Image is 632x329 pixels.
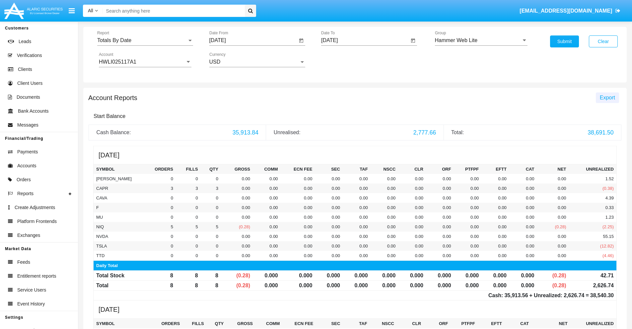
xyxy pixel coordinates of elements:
td: 0.00 [221,203,253,212]
td: 0.00 [509,203,537,212]
td: 0.00 [509,241,537,251]
td: (0.28) [221,280,253,290]
td: 0 [201,174,221,184]
td: 0.00 [509,193,537,203]
td: F [94,203,142,212]
span: Entitlement reports [17,273,56,280]
td: 0.00 [343,241,371,251]
td: 0 [176,174,201,184]
td: 0.00 [398,222,426,232]
td: 0.00 [315,251,343,261]
td: 0 [201,212,221,222]
div: Cash Balance: [96,129,227,137]
td: 0.00 [371,174,398,184]
td: 0.00 [481,232,509,241]
td: 0.00 [253,232,281,241]
td: MU [94,212,142,222]
td: 0.00 [343,232,371,241]
th: Orders [149,318,182,328]
th: Ecn Fee [281,164,315,174]
td: 8 [176,270,201,280]
th: TAF [343,164,371,174]
td: 5 [201,222,221,232]
td: 0.00 [371,232,398,241]
td: Total Stock [94,270,142,280]
span: Documents [17,94,40,101]
td: 3 [201,184,221,193]
span: 2,626.74 [564,293,584,298]
td: 0.00 [221,212,253,222]
span: 35,913.56 [504,293,528,298]
td: TSLA [94,241,142,251]
td: 0.000 [315,280,343,290]
td: 0.00 [253,212,281,222]
td: 8 [201,270,221,280]
span: 35,913.84 [233,129,258,136]
span: Platform Frontends [17,218,57,225]
td: 0.00 [481,251,509,261]
span: Orders [17,176,31,183]
a: All [83,7,103,14]
td: 0.00 [426,174,454,184]
td: 0.00 [343,184,371,193]
td: 0.00 [481,203,509,212]
td: 8 [142,280,176,290]
td: 0.00 [343,203,371,212]
td: 0.00 [398,251,426,261]
td: 0.00 [481,174,509,184]
td: 8 [201,280,221,290]
td: 0.00 [315,184,343,193]
td: 0.00 [537,212,569,222]
button: Export [596,92,619,103]
span: Create Adjustments [15,204,55,211]
th: CLR [397,318,424,328]
td: 0.00 [253,203,281,212]
span: [EMAIL_ADDRESS][DOMAIN_NAME] [520,8,612,14]
td: (2.25) [569,222,617,232]
td: 0.00 [398,193,426,203]
span: Payments [17,148,38,155]
td: 0.00 [481,193,509,203]
th: Gross [226,318,255,328]
td: 0 [176,203,201,212]
img: Logo image [3,1,64,21]
td: 0.00 [509,222,537,232]
span: Accounts [17,162,36,169]
td: 0 [142,212,176,222]
td: 0.00 [426,212,454,222]
td: Daily Total [94,260,617,270]
span: Export [600,95,615,100]
span: Unrealized: [534,293,585,298]
td: 0.00 [221,184,253,193]
span: 38,691.50 [588,129,613,136]
td: 0.00 [509,212,537,222]
h6: Start Balance [94,113,616,119]
td: 0.00 [454,222,482,232]
td: 3 [176,184,201,193]
span: Bank Accounts [18,108,49,115]
td: 0.00 [454,212,482,222]
td: 0 [176,212,201,222]
td: 0.00 [315,212,343,222]
td: 0.000 [281,280,315,290]
td: (4.46) [569,251,617,261]
div: Total: [451,129,583,137]
td: 0.00 [537,251,569,261]
td: 0.00 [537,241,569,251]
td: 0.00 [221,174,253,184]
th: Gross [221,164,253,174]
td: 0.00 [426,222,454,232]
td: 3 [142,184,176,193]
td: 0.000 [426,270,454,280]
td: 0 [201,203,221,212]
td: 55.15 [569,232,617,241]
td: 0.00 [281,174,315,184]
td: 0.00 [371,212,398,222]
th: SEC [315,164,343,174]
td: NVDA [94,232,142,241]
td: 0.00 [253,174,281,184]
td: (0.28) [221,270,253,280]
span: Exchanges [17,232,40,239]
td: 0.00 [426,193,454,203]
th: Comm [255,318,282,328]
